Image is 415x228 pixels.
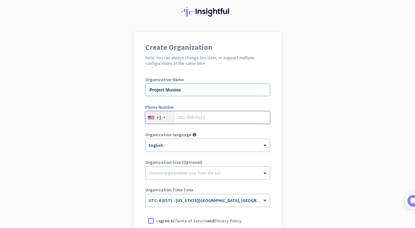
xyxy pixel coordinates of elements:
label: Phone Number [145,105,270,109]
a: Privacy Policy [214,218,242,224]
input: 201-555-0123 [145,111,270,124]
label: Organization Name [145,77,270,82]
a: Terms of Service [175,218,207,224]
i: help [192,132,197,137]
div: +1 [156,114,162,121]
input: What is the name of your organization? [145,84,270,96]
img: Insightful [181,7,234,17]
label: Organization Size (Optional) [145,160,270,164]
h1: Create Organization [145,44,270,51]
label: Organization Time Zone [145,188,270,192]
p: I agree to and [157,218,242,224]
label: Organization language [145,132,191,137]
h2: Note: You can always change this later, or support multiple configurations at the same time [145,55,270,66]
